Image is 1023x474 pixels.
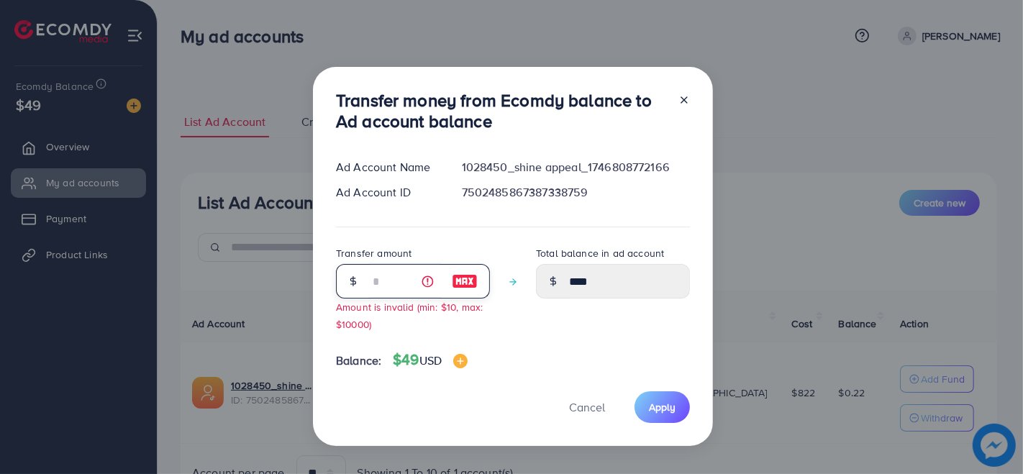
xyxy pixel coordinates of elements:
span: Apply [649,400,676,414]
div: 1028450_shine appeal_1746808772166 [450,159,701,176]
h3: Transfer money from Ecomdy balance to Ad account balance [336,90,667,132]
span: Cancel [569,399,605,415]
span: USD [419,352,442,368]
h4: $49 [393,351,468,369]
label: Transfer amount [336,246,412,260]
div: Ad Account ID [324,184,450,201]
div: 7502485867387338759 [450,184,701,201]
img: image [452,273,478,290]
label: Total balance in ad account [536,246,664,260]
img: image [453,354,468,368]
button: Cancel [551,391,623,422]
div: Ad Account Name [324,159,450,176]
small: Amount is invalid (min: $10, max: $10000) [336,300,483,330]
span: Balance: [336,352,381,369]
button: Apply [635,391,690,422]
